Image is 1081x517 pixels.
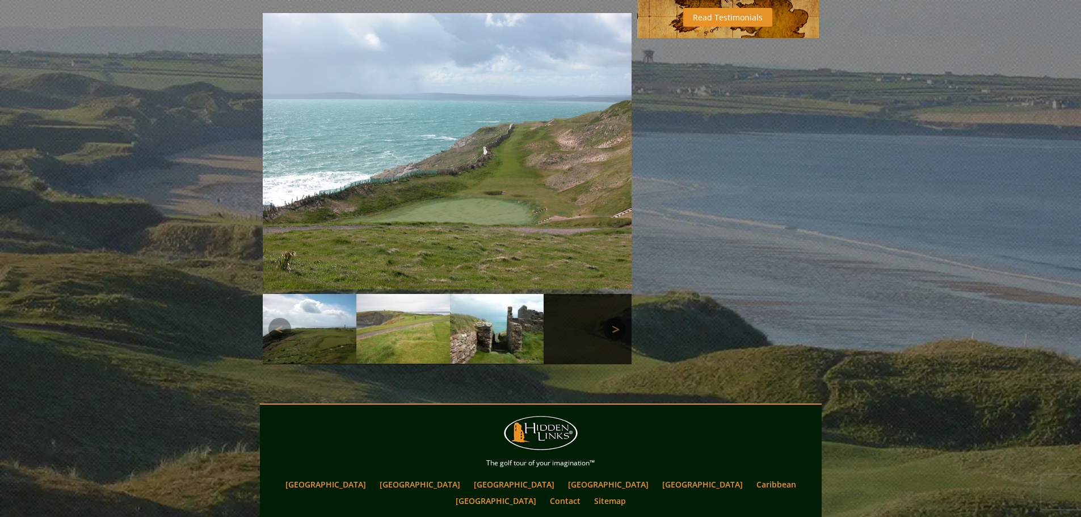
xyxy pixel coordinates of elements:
[544,493,586,509] a: Contact
[268,318,291,341] a: Previous
[562,476,654,493] a: [GEOGRAPHIC_DATA]
[657,476,748,493] a: [GEOGRAPHIC_DATA]
[263,457,819,469] p: The golf tour of your imagination™
[280,476,372,493] a: [GEOGRAPHIC_DATA]
[588,493,632,509] a: Sitemap
[468,476,560,493] a: [GEOGRAPHIC_DATA]
[751,476,802,493] a: Caribbean
[450,493,542,509] a: [GEOGRAPHIC_DATA]
[683,8,772,27] a: Read Testimonials
[603,318,626,341] a: Next
[374,476,466,493] a: [GEOGRAPHIC_DATA]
